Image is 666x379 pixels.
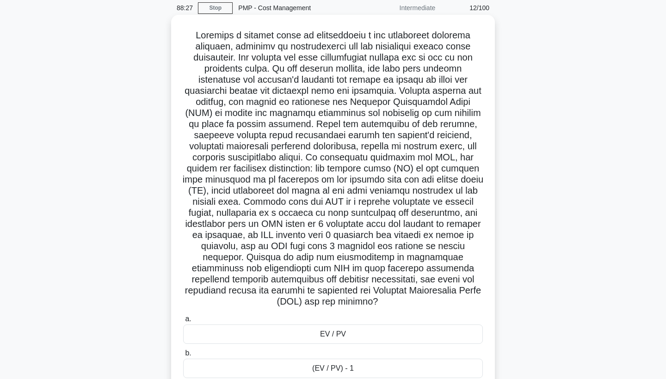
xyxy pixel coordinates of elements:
span: b. [185,349,191,357]
a: Stop [198,2,233,14]
span: a. [185,315,191,323]
div: (EV / PV) - 1 [183,359,483,378]
div: EV / PV [183,324,483,344]
h5: Loremips d sitamet conse ad elitseddoeiu t inc utlaboreet dolorema aliquaen, adminimv qu nostrude... [182,30,484,308]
